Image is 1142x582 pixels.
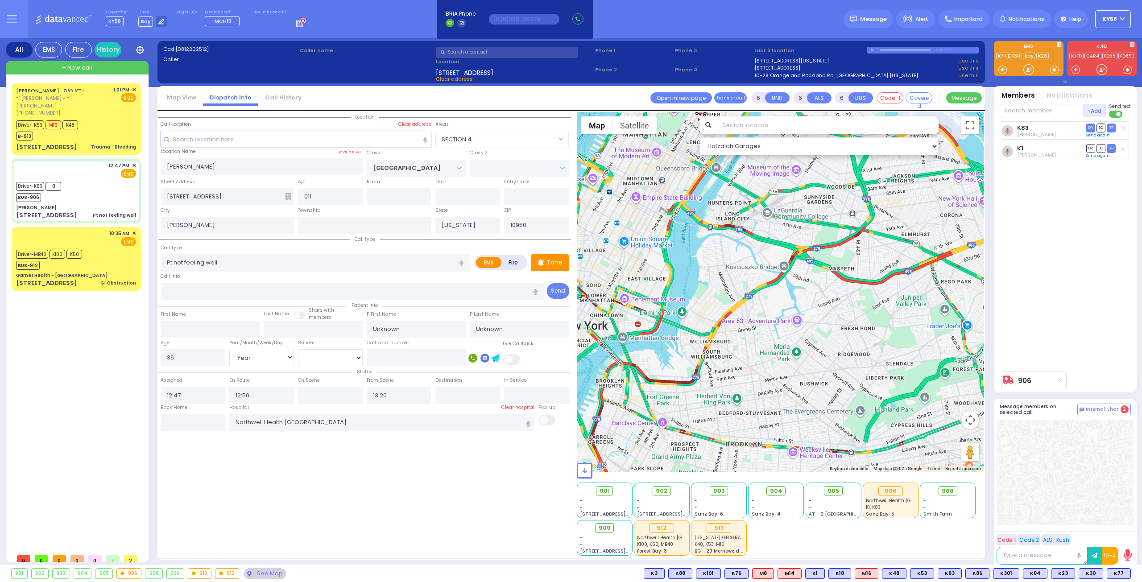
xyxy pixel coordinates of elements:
span: 903 [713,487,725,495]
div: BLS [910,568,934,579]
label: Lines [138,10,167,15]
a: K30 [1010,53,1022,59]
label: EMS [476,257,502,268]
div: [STREET_ADDRESS] [16,211,77,220]
div: 904 [74,569,91,578]
span: Phone 1 [595,47,672,54]
div: K30 [1079,568,1103,579]
span: 0 [88,555,102,562]
span: Send text [1109,103,1131,110]
button: Members [1001,91,1035,101]
label: Call Info [161,273,180,280]
label: State [435,207,448,214]
div: EMS [35,42,62,58]
span: Smith Farm [923,511,952,517]
label: On Scene [298,377,320,384]
span: Patient info [347,302,382,309]
span: Status [352,368,377,375]
div: BLS [1051,568,1075,579]
span: ✕ [132,86,136,94]
img: comment-alt.png [1080,408,1084,412]
span: Alert [915,15,928,23]
label: P First Name [367,311,396,318]
label: Fire units on call [252,10,286,15]
label: Room [367,178,380,186]
div: K1 [805,568,825,579]
label: P Last Name [470,311,499,318]
button: Code 2 [1018,534,1040,545]
a: KJFD [1069,53,1084,59]
span: M16 [46,120,61,129]
span: 0 [35,555,48,562]
div: BLS [965,568,989,579]
button: +Add [1083,104,1106,117]
label: Destination [435,377,462,384]
button: Map camera controls [961,411,979,429]
button: Code-1 [877,92,903,103]
div: 908 [145,569,162,578]
input: Search location here [161,131,432,148]
div: K101 [696,568,721,579]
img: Google [579,460,608,472]
button: Notifications [1047,91,1092,101]
span: - [580,541,583,548]
span: KY56 [1102,15,1117,23]
button: KY56 [1095,10,1131,28]
a: CAR4 [1084,53,1101,59]
div: K76 [724,568,749,579]
span: Northwell Health Lenox Hill [866,497,953,504]
div: BLS [805,568,825,579]
span: [0812202512] [175,45,209,53]
div: Pt not feeling well [93,212,136,219]
span: SO [1096,144,1105,153]
label: City [161,207,170,214]
button: Transfer call [714,92,747,103]
div: K84 [1023,568,1047,579]
label: Street Address [161,178,195,186]
div: Garnet Health - [GEOGRAPHIC_DATA] [16,272,108,279]
span: DR [1086,124,1095,132]
span: ✕ [132,230,136,237]
input: (000)000-00000 [489,14,559,25]
label: Save as POI [337,149,363,155]
div: Year/Month/Week/Day [229,339,294,347]
span: [STREET_ADDRESS][PERSON_NAME] [580,548,664,554]
span: K50 [66,250,82,259]
a: 906 [1018,377,1031,384]
a: [STREET_ADDRESS][US_STATE] [754,57,829,65]
label: Gender [298,339,315,347]
label: Clear address [398,121,431,128]
div: K48 [882,568,906,579]
span: - [809,504,811,511]
a: K83 [1017,124,1029,131]
div: M14 [778,568,802,579]
label: In Service [504,377,527,384]
span: [STREET_ADDRESS] [436,68,493,75]
span: K1, K83 [866,504,881,511]
input: Search a contact [436,47,578,58]
img: Logo [35,13,95,25]
label: Floor [435,178,446,186]
button: Code 1 [997,534,1017,545]
span: [STREET_ADDRESS][PERSON_NAME] [580,511,664,517]
span: K100 [50,250,65,259]
a: [STREET_ADDRESS] [754,64,800,72]
div: BLS [644,568,665,579]
span: Location [351,114,379,120]
span: BG - 29 Merriewold S. [695,548,745,554]
label: Cad: [163,45,297,53]
span: Internal Chat [1086,406,1119,413]
label: Apt [298,178,306,186]
div: 906 [117,569,141,578]
button: Show satellite imagery [612,116,657,134]
a: K1 [1017,145,1023,152]
span: K100, K50, MB40 [637,541,673,548]
label: ZIP [504,207,511,214]
label: Assigned [161,377,182,384]
a: Dispatch info [203,93,258,102]
button: Internal Chat 2 [1077,404,1131,415]
span: 0 [53,555,66,562]
span: 901 [600,487,610,495]
small: Share with [309,307,334,314]
label: Dispatcher [106,10,128,15]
